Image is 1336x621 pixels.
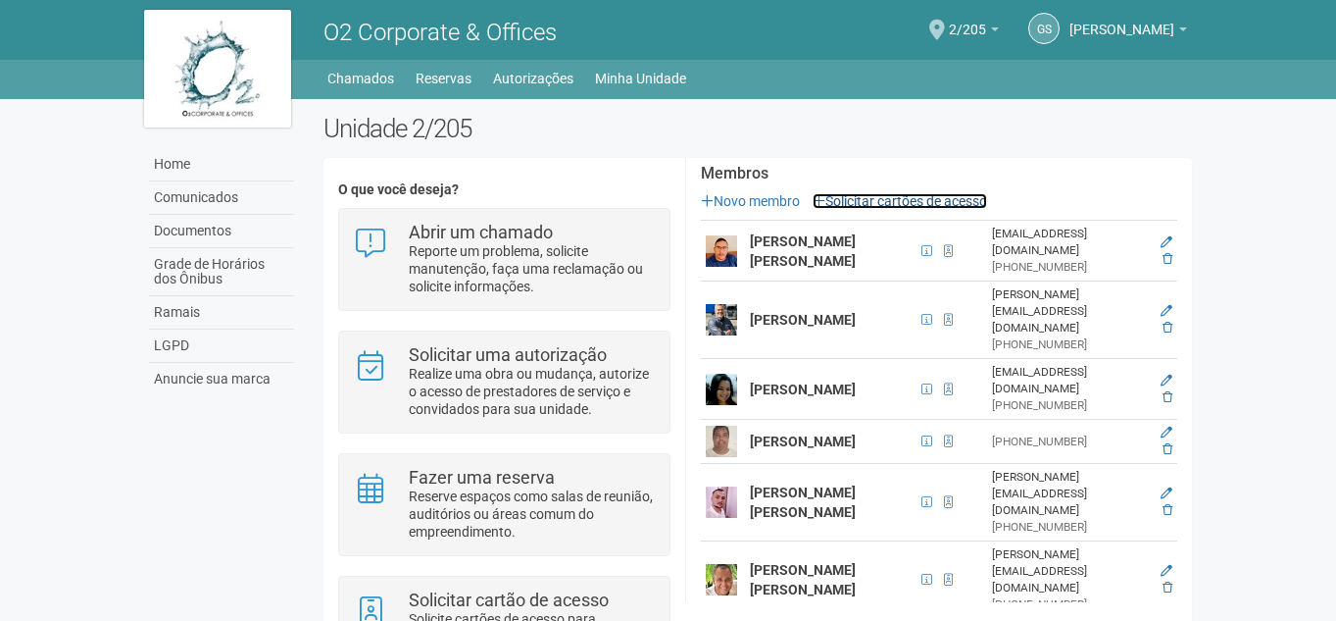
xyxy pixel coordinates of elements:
a: Editar membro [1161,374,1172,388]
a: GS [1028,13,1060,44]
a: Grade de Horários dos Ônibus [149,248,294,296]
strong: [PERSON_NAME] [PERSON_NAME] [750,233,856,269]
h4: O que você deseja? [338,182,670,197]
a: Solicitar cartões de acesso [813,193,987,209]
img: user.png [706,564,737,595]
a: [PERSON_NAME] [1069,25,1187,40]
p: Realize uma obra ou mudança, autorize o acesso de prestadores de serviço e convidados para sua un... [409,365,655,418]
img: user.png [706,374,737,405]
strong: Solicitar cartão de acesso [409,590,609,610]
strong: Abrir um chamado [409,222,553,242]
strong: [PERSON_NAME] [PERSON_NAME] [750,562,856,597]
a: Editar membro [1161,426,1172,440]
img: user.png [706,487,737,518]
a: Home [149,148,294,181]
div: [PERSON_NAME][EMAIL_ADDRESS][DOMAIN_NAME] [992,469,1148,519]
img: user.png [706,426,737,457]
strong: [PERSON_NAME] [750,312,856,328]
a: Excluir membro [1163,321,1172,335]
span: O2 Corporate & Offices [323,19,557,46]
strong: Membros [701,165,1177,182]
span: Gilberto Stiebler Filho [1069,3,1174,37]
a: LGPD [149,330,294,363]
a: Excluir membro [1163,503,1172,517]
img: user.png [706,235,737,267]
div: [PHONE_NUMBER] [992,519,1148,536]
strong: Solicitar uma autorização [409,344,607,365]
a: Reservas [416,65,471,92]
a: Excluir membro [1163,581,1172,595]
a: Chamados [327,65,394,92]
strong: [PERSON_NAME] [750,434,856,449]
div: [PHONE_NUMBER] [992,596,1148,613]
img: user.png [706,304,737,336]
a: Novo membro [701,193,800,209]
a: Minha Unidade [595,65,686,92]
strong: Fazer uma reserva [409,467,555,488]
a: Abrir um chamado Reporte um problema, solicite manutenção, faça uma reclamação ou solicite inform... [354,224,655,295]
a: Solicitar uma autorização Realize uma obra ou mudança, autorize o acesso de prestadores de serviç... [354,346,655,418]
p: Reporte um problema, solicite manutenção, faça uma reclamação ou solicite informações. [409,242,655,295]
span: 2/205 [949,3,986,37]
div: [PHONE_NUMBER] [992,397,1148,414]
a: Editar membro [1161,304,1172,318]
a: Comunicados [149,181,294,215]
img: logo.jpg [144,10,291,128]
a: Excluir membro [1163,252,1172,266]
div: [EMAIL_ADDRESS][DOMAIN_NAME] [992,364,1148,397]
a: Ramais [149,296,294,330]
a: Editar membro [1161,564,1172,578]
div: [PHONE_NUMBER] [992,434,1148,450]
h2: Unidade 2/205 [323,114,1193,143]
a: Fazer uma reserva Reserve espaços como salas de reunião, auditórios ou áreas comum do empreendime... [354,469,655,541]
strong: [PERSON_NAME] [750,382,856,397]
div: [PERSON_NAME][EMAIL_ADDRESS][DOMAIN_NAME] [992,546,1148,596]
p: Reserve espaços como salas de reunião, auditórios ou áreas comum do empreendimento. [409,488,655,541]
a: Editar membro [1161,487,1172,500]
div: [EMAIL_ADDRESS][DOMAIN_NAME] [992,226,1148,259]
a: Excluir membro [1163,390,1172,404]
a: Autorizações [493,65,573,92]
a: Documentos [149,215,294,248]
a: Anuncie sua marca [149,363,294,395]
a: Excluir membro [1163,442,1172,456]
a: 2/205 [949,25,999,40]
strong: [PERSON_NAME] [PERSON_NAME] [750,485,856,520]
a: Editar membro [1161,235,1172,249]
div: [PERSON_NAME][EMAIL_ADDRESS][DOMAIN_NAME] [992,286,1148,336]
div: [PHONE_NUMBER] [992,259,1148,276]
div: [PHONE_NUMBER] [992,336,1148,353]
